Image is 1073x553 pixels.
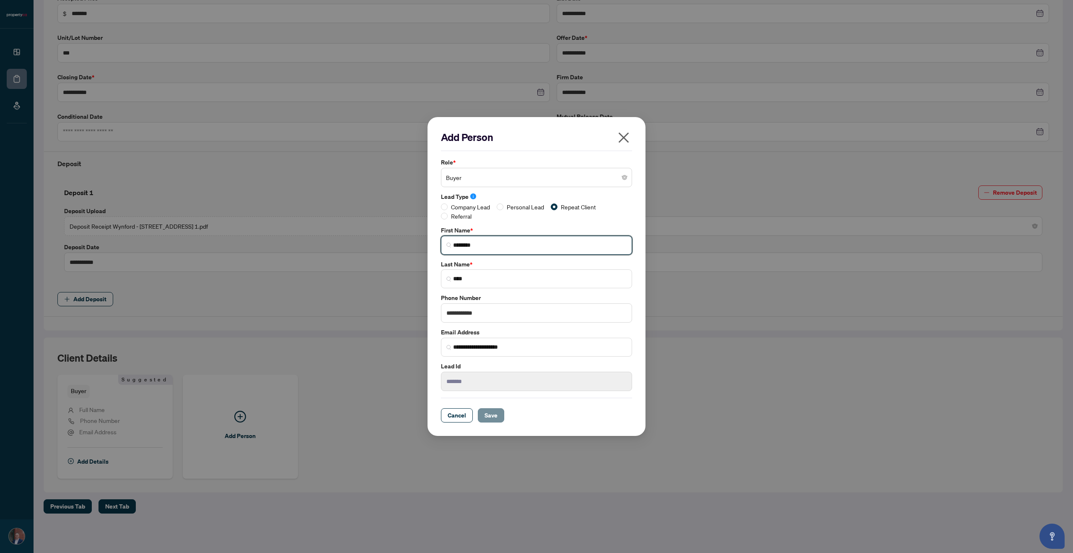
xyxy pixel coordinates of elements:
[446,170,627,185] span: Buyer
[441,158,632,167] label: Role
[441,192,632,201] label: Lead Type
[446,243,451,248] img: search_icon
[441,362,632,371] label: Lead Id
[503,202,547,211] span: Personal Lead
[446,276,451,282] img: search_icon
[441,328,632,337] label: Email Address
[448,409,466,422] span: Cancel
[557,202,599,211] span: Repeat Client
[441,260,632,269] label: Last Name
[441,130,632,144] h2: Add Person
[617,131,630,144] span: close
[448,202,493,211] span: Company Lead
[446,345,451,350] img: search_icon
[1039,524,1065,549] button: Open asap
[448,211,475,221] span: Referral
[441,408,473,423] button: Cancel
[485,409,498,422] span: Save
[622,175,627,180] span: close-circle
[441,226,632,235] label: First Name
[470,193,476,199] span: info-circle
[478,408,504,423] button: Save
[441,293,632,303] label: Phone Number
